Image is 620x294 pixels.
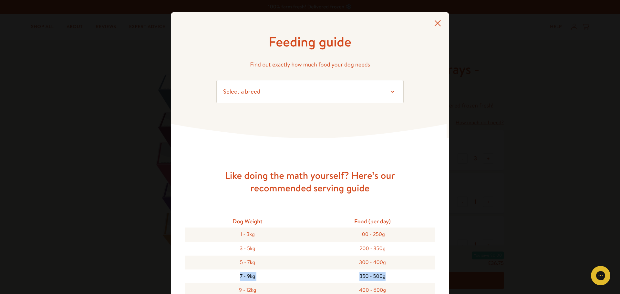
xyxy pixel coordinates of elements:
[216,60,404,70] p: Find out exactly how much food your dog needs
[207,169,413,194] h3: Like doing the math yourself? Here’s our recommended serving guide
[588,264,614,288] iframe: Gorgias live chat messenger
[185,269,310,283] div: 7 - 9kg
[310,269,435,283] div: 350 - 500g
[216,33,404,51] h1: Feeding guide
[185,215,310,228] div: Dog Weight
[185,256,310,269] div: 5 - 7kg
[310,256,435,269] div: 300 - 400g
[310,242,435,256] div: 200 - 350g
[310,215,435,228] div: Food (per day)
[310,228,435,241] div: 100 - 250g
[185,228,310,241] div: 1 - 3kg
[185,242,310,256] div: 3 - 5kg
